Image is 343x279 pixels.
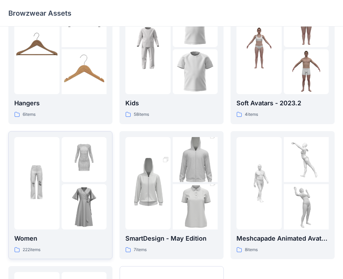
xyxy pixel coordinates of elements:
img: folder 2 [173,126,218,193]
p: 222 items [23,246,40,254]
p: Soft Avatars - 2023.2 [236,98,329,108]
img: folder 2 [62,137,107,182]
p: Hangers [14,98,107,108]
p: 7 items [134,246,147,254]
a: folder 1folder 2folder 3SmartDesign - May Edition7items [119,131,224,259]
img: folder 3 [173,49,218,95]
img: folder 3 [62,49,107,95]
p: SmartDesign - May Edition [125,234,218,243]
a: folder 1folder 2folder 3Meshcapade Animated Avatars8items [231,131,335,259]
p: Meshcapade Animated Avatars [236,234,329,243]
img: folder 3 [284,49,329,95]
p: 8 items [245,246,258,254]
img: folder 2 [284,137,329,182]
img: folder 1 [14,25,60,71]
p: Women [14,234,107,243]
p: 6 items [23,111,36,118]
p: Browzwear Assets [8,8,71,18]
p: 4 items [245,111,258,118]
img: folder 3 [173,173,218,241]
img: folder 3 [284,184,329,229]
img: folder 1 [14,160,60,206]
img: folder 1 [236,160,282,206]
img: folder 1 [125,149,171,217]
p: Kids [125,98,218,108]
a: folder 1folder 2folder 3Women222items [8,131,112,259]
img: folder 3 [62,184,107,229]
p: 58 items [134,111,149,118]
img: folder 1 [125,25,171,71]
img: folder 1 [236,25,282,71]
